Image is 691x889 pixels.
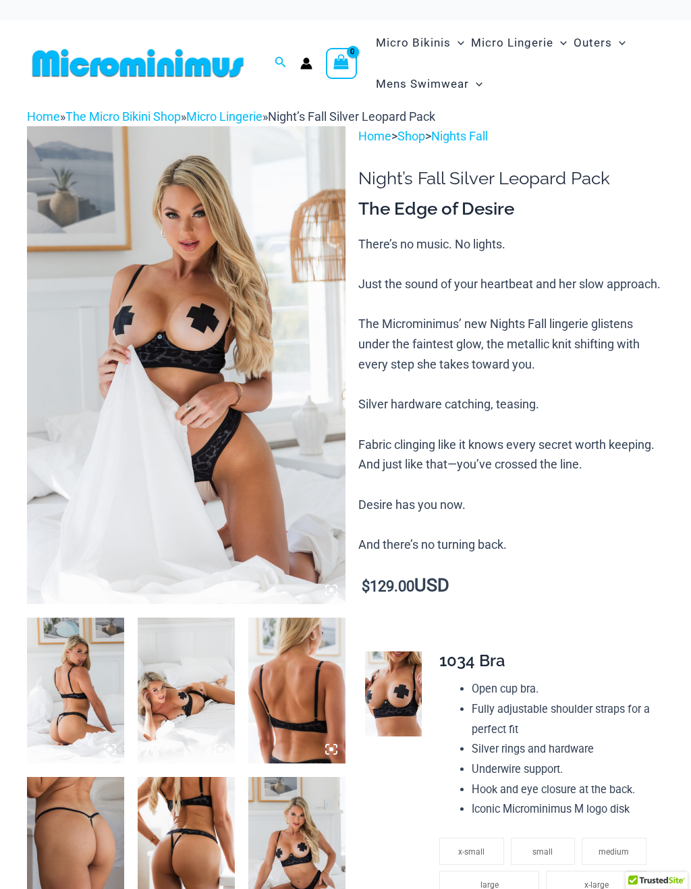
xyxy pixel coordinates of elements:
span: Micro Lingerie [471,26,553,60]
img: Nights Fall Silver Leopard 1036 Bra [248,618,345,763]
li: Underwire support. [472,759,653,780]
span: 1034 Bra [439,651,505,670]
a: Mens SwimwearMenu ToggleMenu Toggle [372,63,486,105]
a: View Shopping Cart, empty [326,48,357,79]
bdi: 129.00 [362,578,414,595]
img: Nights Fall Silver Leopard 1036 Bra 6046 Thong [27,126,345,604]
li: medium [582,838,646,865]
p: USD [358,576,664,597]
a: OutersMenu ToggleMenu Toggle [570,22,629,63]
span: medium [599,847,629,857]
h1: Night’s Fall Silver Leopard Pack [358,168,664,189]
a: The Micro Bikini Shop [65,109,181,124]
li: x-small [439,838,504,865]
li: Iconic Microminimus M logo disk [472,799,653,819]
li: small [511,838,576,865]
a: Micro BikinisMenu ToggleMenu Toggle [372,22,468,63]
span: » » » [27,109,435,124]
span: Menu Toggle [612,26,626,60]
a: Shop [397,129,425,143]
a: Account icon link [300,57,312,70]
li: Hook and eye closure at the back. [472,780,653,800]
li: Open cup bra. [472,679,653,699]
span: small [532,847,553,857]
h3: The Edge of Desire [358,198,664,221]
img: Nights Fall Silver Leopard 1036 Bra 6046 Thong [138,618,235,763]
img: MM SHOP LOGO FLAT [27,48,249,78]
p: There’s no music. No lights. Just the sound of your heartbeat and her slow approach. The Micromin... [358,234,664,555]
span: Micro Bikinis [376,26,451,60]
a: Home [27,109,60,124]
span: Outers [574,26,612,60]
span: Menu Toggle [469,67,482,101]
span: Menu Toggle [451,26,464,60]
img: Nights Fall Silver Leopard 1036 Bra 6046 Thong [27,618,124,763]
li: Fully adjustable shoulder straps for a perfect fit [472,699,653,739]
span: Menu Toggle [553,26,567,60]
p: > > [358,126,664,146]
a: Home [358,129,391,143]
span: $ [362,578,370,595]
a: Micro LingerieMenu ToggleMenu Toggle [468,22,570,63]
a: Nights Fall [431,129,488,143]
nav: Site Navigation [370,20,664,107]
img: Nights Fall Silver Leopard 1036 Bra [365,651,422,736]
span: Mens Swimwear [376,67,469,101]
li: Silver rings and hardware [472,739,653,759]
a: Micro Lingerie [186,109,262,124]
span: x-small [458,847,485,857]
span: Night’s Fall Silver Leopard Pack [268,109,435,124]
a: Search icon link [275,55,287,72]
